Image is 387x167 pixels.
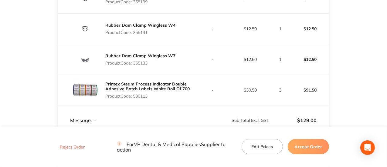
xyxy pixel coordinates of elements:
img: cmx2NHgwdg [70,14,100,44]
p: - [194,57,231,62]
p: $30.50 [232,88,269,92]
p: $12.50 [291,22,329,36]
button: Accept Order [288,139,329,154]
img: NXFmd2E3OQ [70,75,100,105]
a: Rubber Dam Clamp Wingless W4 [105,22,175,28]
p: For VP Dental & Medical Supplies Supplier to action [117,141,234,152]
p: Sub Total Excl. GST [194,118,269,123]
a: Rubber Dam Clamp Wingless W7 [105,53,175,58]
button: Edit Prices [242,139,283,154]
img: Y24zcndvcA [70,44,100,75]
p: $12.50 [291,52,329,67]
p: $12.50 [232,26,269,31]
p: 3 [270,88,290,92]
p: Product Code: 530113 [105,94,193,99]
p: Product Code: 355131 [105,30,175,35]
p: - [194,88,231,92]
button: Reject Order [58,144,87,150]
p: $91.50 [291,83,329,97]
p: Product Code: 355133 [105,61,175,65]
td: Message: - [58,105,193,124]
p: $129.00 [270,118,317,123]
p: 1 [270,26,290,31]
a: Printex Steam Process Indicator Double Adhesive Batch Labels White Roll Of 700 [105,81,190,92]
p: - [194,26,231,31]
p: $12.50 [232,57,269,62]
p: 1 [270,57,290,62]
div: Open Intercom Messenger [360,140,375,155]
